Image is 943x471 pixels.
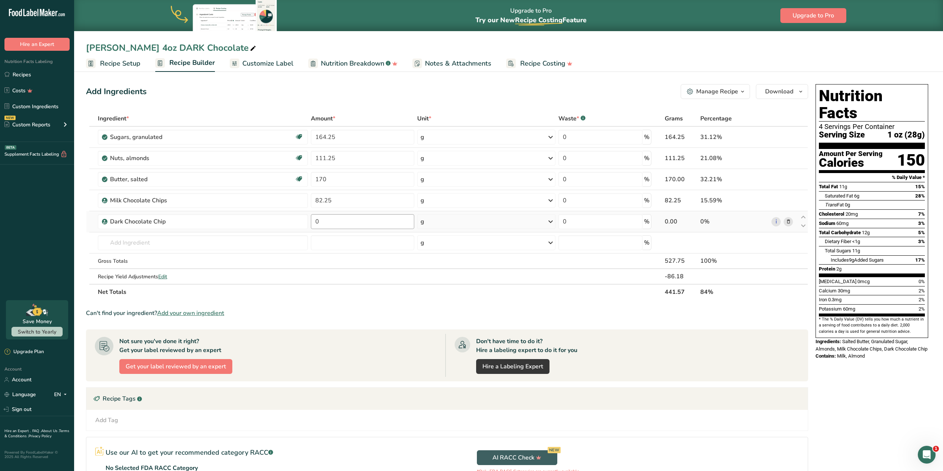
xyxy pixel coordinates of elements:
[100,59,140,69] span: Recipe Setup
[126,362,226,371] span: Get your label reviewed by an expert
[477,450,557,465] button: AI RACC Check NEW
[242,59,293,69] span: Customize Label
[897,150,925,170] div: 150
[155,54,215,72] a: Recipe Builder
[918,220,925,226] span: 3%
[4,428,69,439] a: Terms & Conditions .
[919,297,925,302] span: 2%
[32,428,41,434] a: FAQ .
[311,114,335,123] span: Amount
[825,202,844,208] span: Fat
[98,235,308,250] input: Add Ingredient
[819,316,925,335] section: * The % Daily Value (DV) tells you how much a nutrient in a serving of food contributes to a dail...
[765,87,793,96] span: Download
[86,55,140,72] a: Recipe Setup
[665,256,697,265] div: 527.75
[819,266,835,272] span: Protein
[819,173,925,182] section: % Daily Value *
[819,184,838,189] span: Total Fat
[54,390,70,399] div: EN
[918,230,925,235] span: 5%
[665,114,683,123] span: Grams
[828,297,841,302] span: 0.3mg
[696,87,738,96] div: Manage Recipe
[18,328,56,335] span: Switch to Yearly
[110,217,203,226] div: Dark Chocolate Chip
[836,266,841,272] span: 2g
[819,297,827,302] span: Iron
[475,0,587,31] div: Upgrade to Pro
[756,84,808,99] button: Download
[793,11,834,20] span: Upgrade to Pro
[417,114,431,123] span: Unit
[476,337,577,355] div: Don't have time to do it? Hire a labeling expert to do it for you
[29,434,52,439] a: Privacy Policy
[169,58,215,68] span: Recipe Builder
[98,273,308,281] div: Recipe Yield Adjustments
[819,220,835,226] span: Sodium
[119,337,221,355] div: Not sure you've done it right? Get your label reviewed by an expert
[110,196,203,205] div: Milk Chocolate Chips
[421,238,424,247] div: g
[852,248,860,253] span: 11g
[819,123,925,130] div: 4 Servings Per Container
[700,133,768,142] div: 31.12%
[887,130,925,140] span: 1 oz (28g)
[919,306,925,312] span: 2%
[86,309,808,318] div: Can't find your ingredient?
[421,154,424,163] div: g
[700,256,768,265] div: 100%
[771,217,781,226] a: i
[857,279,870,284] span: 0mcg
[681,84,750,99] button: Manage Recipe
[862,230,870,235] span: 12g
[700,154,768,163] div: 21.08%
[780,8,846,23] button: Upgrade to Pro
[308,55,398,72] a: Nutrition Breakdown
[665,272,697,281] div: -86.18
[110,154,203,163] div: Nuts, almonds
[700,114,732,123] span: Percentage
[915,193,925,199] span: 28%
[819,87,925,122] h1: Nutrition Facts
[816,339,841,344] span: Ingredients:
[819,306,842,312] span: Potassium
[665,217,697,226] div: 0.00
[106,448,273,458] p: Use our AI to get your recommended category RACC
[492,453,541,462] span: AI RACC Check
[919,288,925,293] span: 2%
[838,288,850,293] span: 30mg
[506,55,572,72] a: Recipe Costing
[825,239,851,244] span: Dietary Fiber
[110,175,203,184] div: Butter, salted
[86,388,808,410] div: Recipe Tags
[4,38,70,51] button: Hire an Expert
[86,41,258,54] div: [PERSON_NAME] 4oz DARK Chocolate
[819,157,883,168] div: Calories
[86,86,147,98] div: Add Ingredients
[825,202,837,208] i: Trans
[421,175,424,184] div: g
[819,130,865,140] span: Serving Size
[11,327,63,336] button: Switch to Yearly
[119,359,232,374] button: Get your label reviewed by an expert
[700,196,768,205] div: 15.59%
[665,133,697,142] div: 164.25
[96,284,663,299] th: Net Totals
[839,184,847,189] span: 11g
[158,273,167,280] span: Edit
[852,239,860,244] span: <1g
[918,446,936,464] iframe: Intercom live chat
[699,284,770,299] th: 84%
[4,121,50,129] div: Custom Reports
[819,150,883,157] div: Amount Per Serving
[4,428,31,434] a: Hire an Expert .
[836,220,849,226] span: 60mg
[849,257,854,263] span: 9g
[837,353,865,359] span: Milk, Almond
[321,59,384,69] span: Nutrition Breakdown
[665,175,697,184] div: 170.00
[843,306,855,312] span: 60mg
[665,154,697,163] div: 111.25
[825,248,851,253] span: Total Sugars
